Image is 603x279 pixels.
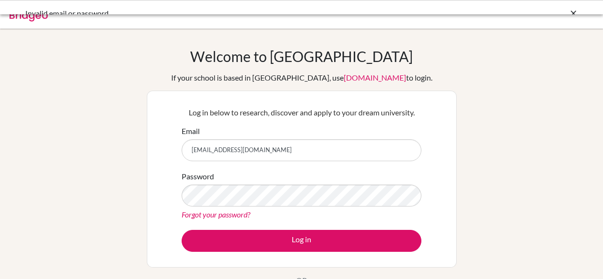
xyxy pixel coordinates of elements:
[182,210,250,219] a: Forgot your password?
[182,107,421,118] p: Log in below to research, discover and apply to your dream university.
[190,48,413,65] h1: Welcome to [GEOGRAPHIC_DATA]
[182,125,200,137] label: Email
[182,171,214,182] label: Password
[344,73,406,82] a: [DOMAIN_NAME]
[25,8,435,19] div: Invalid email or password.
[171,72,432,83] div: If your school is based in [GEOGRAPHIC_DATA], use to login.
[182,230,421,252] button: Log in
